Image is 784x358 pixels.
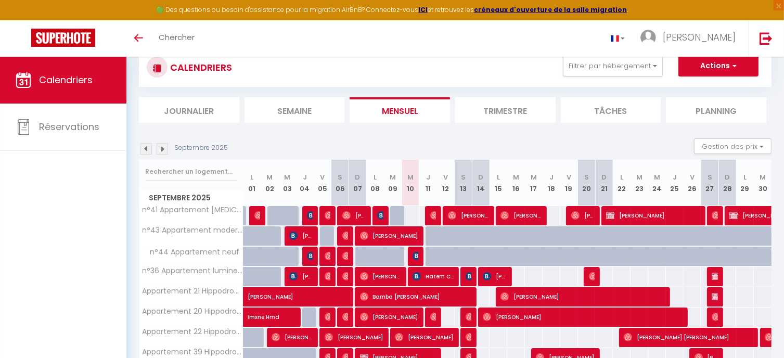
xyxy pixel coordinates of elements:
[466,266,471,286] span: gaia massangioli
[584,172,589,182] abbr: S
[654,172,660,182] abbr: M
[314,160,331,206] th: 05
[578,160,596,206] th: 20
[307,246,313,266] span: [PERSON_NAME]
[374,172,377,182] abbr: L
[342,266,348,286] span: [PERSON_NAME]
[284,172,290,182] abbr: M
[390,172,396,182] abbr: M
[712,307,717,327] span: [PERSON_NAME]
[307,206,313,225] span: [PERSON_NAME]
[325,246,330,266] span: Flo Van Wolput
[437,160,455,206] th: 12
[525,160,543,206] th: 17
[690,172,695,182] abbr: V
[483,266,506,286] span: [PERSON_NAME]
[377,206,383,225] span: [PERSON_NAME]
[743,172,747,182] abbr: L
[174,143,228,153] p: Septembre 2025
[567,172,571,182] abbr: V
[272,327,313,347] span: [PERSON_NAME] Tangara
[139,97,239,123] li: Journalier
[478,172,483,182] abbr: D
[500,206,542,225] span: [PERSON_NAME]
[483,307,683,327] span: [PERSON_NAME]
[145,162,237,181] input: Rechercher un logement...
[497,172,500,182] abbr: L
[589,266,595,286] span: [PERSON_NAME]
[466,307,471,327] span: [PERSON_NAME]
[243,160,261,206] th: 01
[338,172,342,182] abbr: S
[243,308,261,327] a: Imxne Hmd
[513,172,519,182] abbr: M
[139,190,243,206] span: Septembre 2025
[507,160,525,206] th: 16
[455,160,472,206] th: 13
[39,73,93,86] span: Calendriers
[360,287,472,306] span: Bamba [PERSON_NAME]
[395,327,454,347] span: [PERSON_NAME]
[563,56,663,76] button: Filtrer par hébergement
[490,160,507,206] th: 15
[571,206,595,225] span: [PERSON_NAME]
[289,226,313,246] span: [PERSON_NAME]
[350,97,450,123] li: Mensuel
[248,282,391,301] span: [PERSON_NAME]
[725,172,730,182] abbr: D
[678,56,759,76] button: Actions
[141,287,245,295] span: Appartement 21 Hippodrome entrée 223
[266,172,273,182] abbr: M
[561,97,661,123] li: Tâches
[250,172,253,182] abbr: L
[342,206,366,225] span: [PERSON_NAME]
[325,307,330,327] span: [PERSON_NAME]
[349,160,367,206] th: 07
[141,348,245,356] span: Appartement 39 Hippodrome 223
[631,160,648,206] th: 23
[754,160,772,206] th: 30
[708,172,712,182] abbr: S
[640,30,656,45] img: ...
[325,327,383,347] span: [PERSON_NAME]
[296,160,314,206] th: 04
[760,32,773,45] img: logout
[694,138,772,154] button: Gestion des prix
[413,266,454,286] span: Hatem CHEMAK CHEBBI
[673,172,677,182] abbr: J
[430,307,436,327] span: [PERSON_NAME]
[342,307,348,327] span: [PERSON_NAME]
[648,160,666,206] th: 24
[601,172,607,182] abbr: D
[289,266,313,286] span: [PERSON_NAME] Grohe [GEOGRAPHIC_DATA]
[320,172,325,182] abbr: V
[141,328,245,336] span: Appartement 22 Hippodrome entrée 223
[620,172,623,182] abbr: L
[426,172,430,182] abbr: J
[633,20,749,57] a: ... [PERSON_NAME]
[261,160,278,206] th: 02
[712,206,717,225] span: [PERSON_NAME]
[466,327,471,347] span: [PERSON_NAME]
[684,160,701,206] th: 26
[419,160,437,206] th: 11
[254,206,260,225] span: [PERSON_NAME]
[543,160,560,206] th: 18
[455,97,556,123] li: Trimestre
[141,267,245,275] span: n°36 Appartement lumineux 4 personnes
[248,302,319,322] span: Imxne Hmd
[325,266,330,286] span: [PERSON_NAME]
[663,31,736,44] span: [PERSON_NAME]
[355,172,360,182] abbr: D
[342,226,348,246] span: [PERSON_NAME]
[531,172,537,182] abbr: M
[245,97,345,123] li: Semaine
[472,160,490,206] th: 14
[500,287,665,306] span: [PERSON_NAME]
[443,172,448,182] abbr: V
[39,120,99,133] span: Réservations
[8,4,40,35] button: Ouvrir le widget de chat LiveChat
[159,32,195,43] span: Chercher
[331,160,349,206] th: 06
[736,160,754,206] th: 29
